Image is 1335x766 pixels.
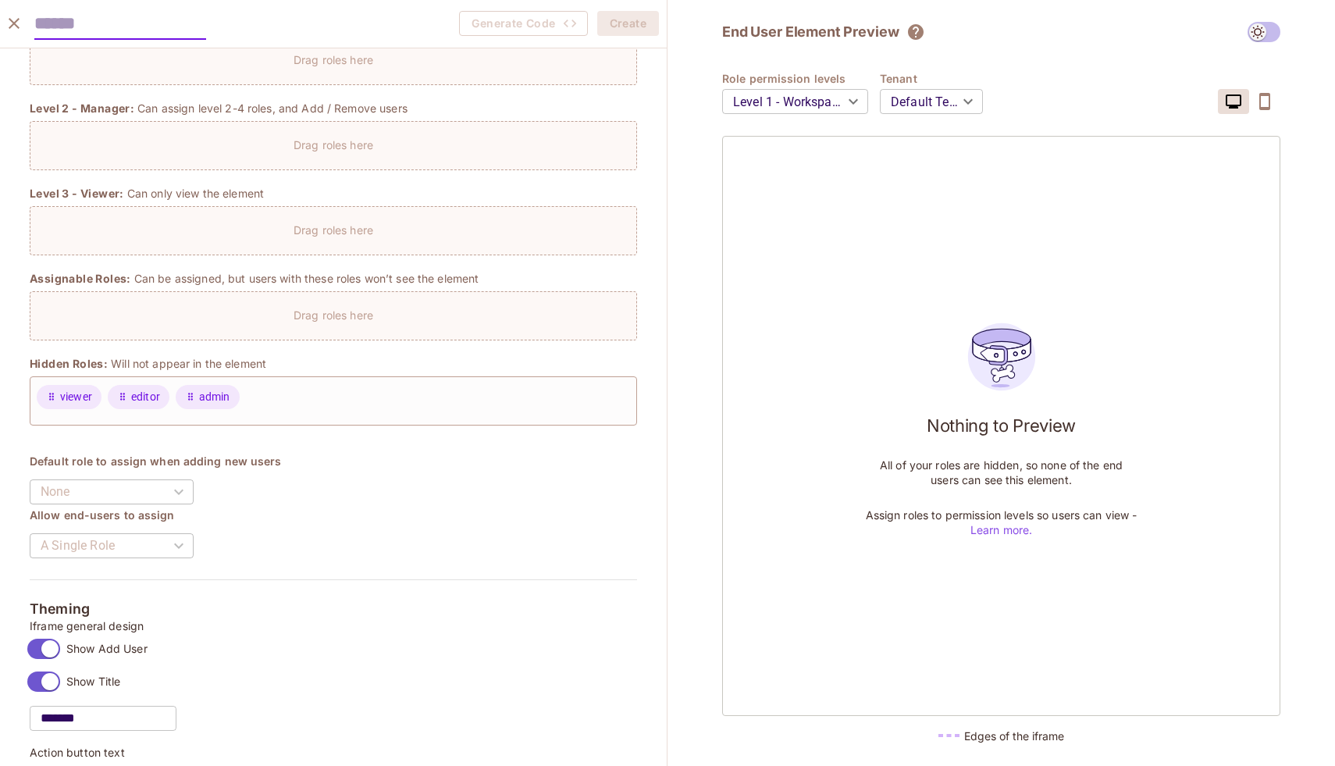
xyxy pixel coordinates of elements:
[459,11,588,36] button: Generate Code
[30,356,108,372] span: Hidden Roles:
[134,271,479,286] p: Can be assigned, but users with these roles won’t see the element
[30,524,194,568] div: A Single Role
[294,52,373,67] p: Drag roles here
[597,11,659,36] button: Create
[722,80,868,123] div: Level 1 - Workspace Owner
[30,620,637,632] p: Iframe general design
[30,470,194,514] div: None
[964,729,1064,743] h5: Edges of the iframe
[880,71,995,86] h4: Tenant
[906,23,925,41] svg: The element will only show tenant specific content. No user information will be visible across te...
[111,356,266,371] p: Will not appear in the element
[294,223,373,237] p: Drag roles here
[722,71,880,86] h4: Role permission levels
[30,454,637,469] h4: Default role to assign when adding new users
[30,101,134,116] span: Level 2 - Manager:
[30,746,637,759] p: Action button text
[66,674,120,689] span: Show Title
[60,389,92,405] span: viewer
[865,508,1138,537] p: Assign roles to permission levels so users can view -
[294,137,373,152] p: Drag roles here
[970,523,1032,536] a: Learn more.
[927,414,1076,437] h1: Nothing to Preview
[137,101,408,116] p: Can assign level 2-4 roles, and Add / Remove users
[30,271,131,287] span: Assignable Roles:
[199,389,230,405] span: admin
[30,186,124,201] span: Level 3 - Viewer:
[30,508,637,522] h4: Allow end-users to assign
[30,601,637,617] h5: Theming
[66,641,148,656] span: Show Add User
[127,186,264,201] p: Can only view the element
[959,315,1044,399] img: users_preview_empty_state
[131,389,160,405] span: editor
[865,458,1138,487] p: All of your roles are hidden, so none of the end users can see this element.
[880,80,983,123] div: Default Tenant
[722,23,899,41] h2: End User Element Preview
[459,11,588,36] span: Create the element to generate code
[294,308,373,322] p: Drag roles here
